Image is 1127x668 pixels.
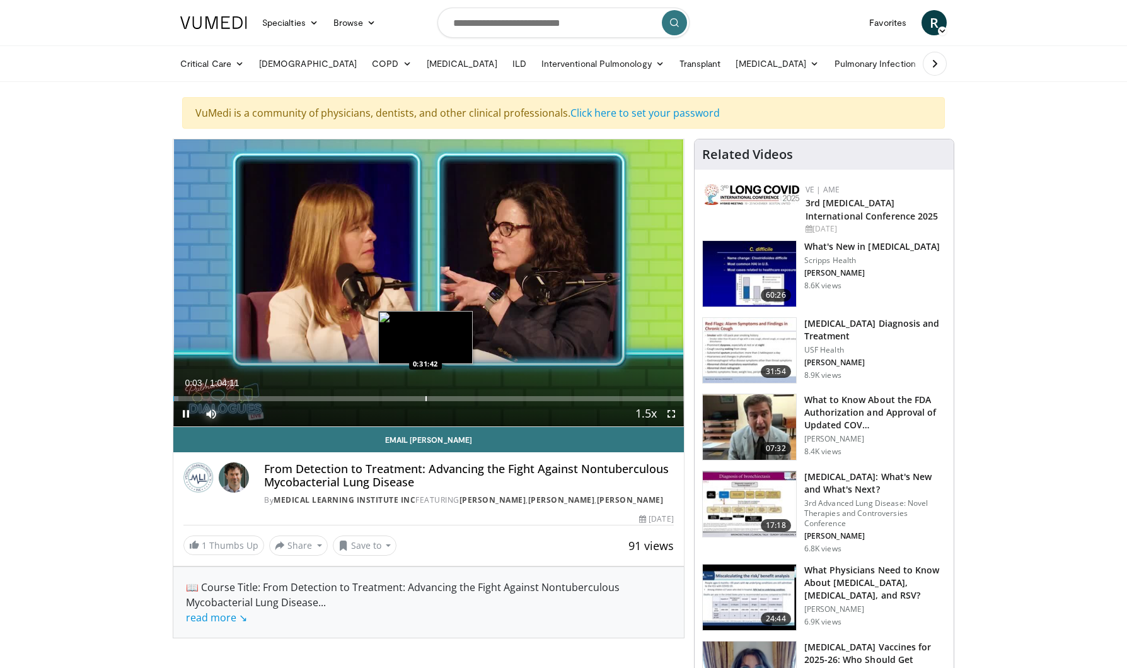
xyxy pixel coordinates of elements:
[804,447,841,457] p: 8.4K views
[806,223,944,235] div: [DATE]
[703,565,796,630] img: 91589b0f-a920-456c-982d-84c13c387289.150x105_q85_crop-smart_upscale.jpg
[804,531,946,541] p: [PERSON_NAME]
[597,495,664,505] a: [PERSON_NAME]
[703,394,796,460] img: a1e50555-b2fd-4845-bfdc-3eac51376964.150x105_q85_crop-smart_upscale.jpg
[804,617,841,627] p: 6.9K views
[702,240,946,307] a: 60:26 What's New in [MEDICAL_DATA] Scripps Health [PERSON_NAME] 8.6K views
[702,317,946,384] a: 31:54 [MEDICAL_DATA] Diagnosis and Treatment USF Health [PERSON_NAME] 8.9K views
[186,580,671,625] div: 📖 Course Title: From Detection to Treatment: Advancing the Fight Against Nontuberculous Mycobacte...
[702,564,946,631] a: 24:44 What Physicians Need to Know About [MEDICAL_DATA], [MEDICAL_DATA], and RSV? [PERSON_NAME] 6...
[804,564,946,602] h3: What Physicians Need to Know About [MEDICAL_DATA], [MEDICAL_DATA], and RSV?
[274,495,415,505] a: Medical Learning Institute Inc
[702,394,946,460] a: 07:32 What to Know About the FDA Authorization and Approval of Updated COV… [PERSON_NAME] 8.4K views
[205,378,207,388] span: /
[186,595,326,624] span: ...
[180,16,247,29] img: VuMedi Logo
[419,51,505,76] a: [MEDICAL_DATA]
[199,401,224,426] button: Mute
[705,184,799,205] img: a2792a71-925c-4fc2-b8ef-8d1b21aec2f7.png.150x105_q85_autocrop_double_scale_upscale_version-0.2.jpg
[505,51,534,76] a: ILD
[202,539,207,551] span: 1
[703,318,796,384] img: 912d4c0c-18df-4adc-aa60-24f51820003e.150x105_q85_crop-smart_upscale.jpg
[459,495,526,505] a: [PERSON_NAME]
[922,10,947,35] a: R
[804,544,841,554] p: 6.8K views
[702,147,793,162] h4: Related Videos
[186,611,247,624] a: read more ↘
[173,51,251,76] a: Critical Care
[534,51,672,76] a: Interventional Pulmonology
[804,358,946,368] p: [PERSON_NAME]
[804,394,946,431] h3: What to Know About the FDA Authorization and Approval of Updated COV…
[804,434,946,444] p: [PERSON_NAME]
[804,240,940,253] h3: What's New in [MEDICAL_DATA]
[255,10,326,35] a: Specialties
[378,311,473,364] img: image.jpeg
[702,471,946,554] a: 17:18 [MEDICAL_DATA]: What's New and What's Next? 3rd Advanced Lung Disease: Novel Therapies and ...
[219,462,249,493] img: Avatar
[804,317,946,343] h3: [MEDICAL_DATA] Diagnosis and Treatment
[173,396,684,401] div: Progress Bar
[703,241,796,307] img: 8828b190-63b7-4755-985f-be01b6c06460.150x105_q85_crop-smart_upscale.jpg
[173,139,684,427] video-js: Video Player
[173,401,199,426] button: Pause
[628,538,674,553] span: 91 views
[761,612,791,625] span: 24:44
[633,401,659,426] button: Playback Rate
[804,370,841,380] p: 8.9K views
[806,197,939,222] a: 3rd [MEDICAL_DATA] International Conference 2025
[862,10,914,35] a: Favorites
[437,8,690,38] input: Search topics, interventions
[728,51,826,76] a: [MEDICAL_DATA]
[183,462,214,493] img: Medical Learning Institute Inc
[210,378,240,388] span: 1:04:11
[364,51,419,76] a: COPD
[672,51,729,76] a: Transplant
[264,462,673,489] h4: From Detection to Treatment: Advancing the Fight Against Nontuberculous Mycobacterial Lung Disease
[639,513,673,525] div: [DATE]
[804,471,946,496] h3: [MEDICAL_DATA]: What's New and What's Next?
[761,442,791,455] span: 07:32
[804,345,946,355] p: USF Health
[333,536,397,556] button: Save to
[761,519,791,532] span: 17:18
[761,365,791,378] span: 31:54
[264,495,673,506] div: By FEATURING , ,
[528,495,595,505] a: [PERSON_NAME]
[804,255,940,266] p: Scripps Health
[761,289,791,302] span: 60:26
[326,10,384,35] a: Browse
[183,536,264,555] a: 1 Thumbs Up
[659,401,684,426] button: Fullscreen
[804,498,946,529] p: 3rd Advanced Lung Disease: Novel Therapies and Controversies Conference
[173,427,684,452] a: Email [PERSON_NAME]
[269,536,328,556] button: Share
[251,51,364,76] a: [DEMOGRAPHIC_DATA]
[804,604,946,614] p: [PERSON_NAME]
[804,268,940,278] p: [PERSON_NAME]
[570,106,720,120] a: Click here to set your password
[182,97,945,129] div: VuMedi is a community of physicians, dentists, and other clinical professionals.
[827,51,936,76] a: Pulmonary Infection
[806,184,840,195] a: VE | AME
[185,378,202,388] span: 0:03
[804,281,841,291] p: 8.6K views
[703,471,796,537] img: 8723abe7-f9a9-4f6c-9b26-6bd057632cd6.150x105_q85_crop-smart_upscale.jpg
